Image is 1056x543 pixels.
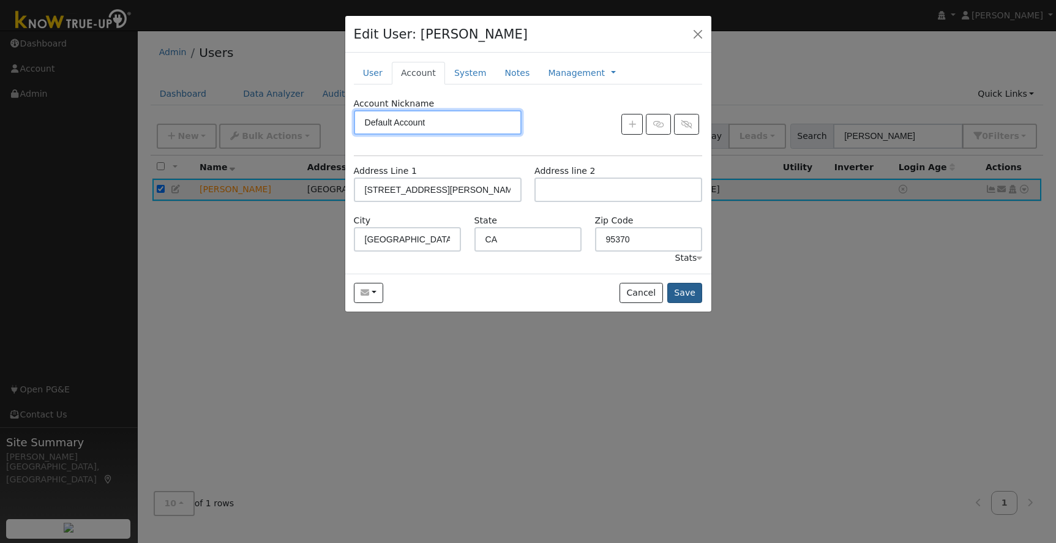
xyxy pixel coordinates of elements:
label: City [354,214,371,227]
button: Cancel [620,283,663,304]
button: Create New Account [621,114,643,135]
button: Link Account [646,114,671,135]
button: arcocoach@sbcglobal.net [354,283,384,304]
label: Zip Code [595,214,634,227]
label: State [474,214,497,227]
a: Account [392,62,445,84]
div: Stats [675,252,702,264]
a: Management [548,67,605,80]
label: Address Line 1 [354,165,417,178]
button: Unlink Account [674,114,699,135]
label: Address line 2 [534,165,595,178]
a: System [445,62,496,84]
a: Notes [495,62,539,84]
h4: Edit User: [PERSON_NAME] [354,24,528,44]
a: User [354,62,392,84]
label: Account Nickname [354,97,435,110]
button: Save [667,283,703,304]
